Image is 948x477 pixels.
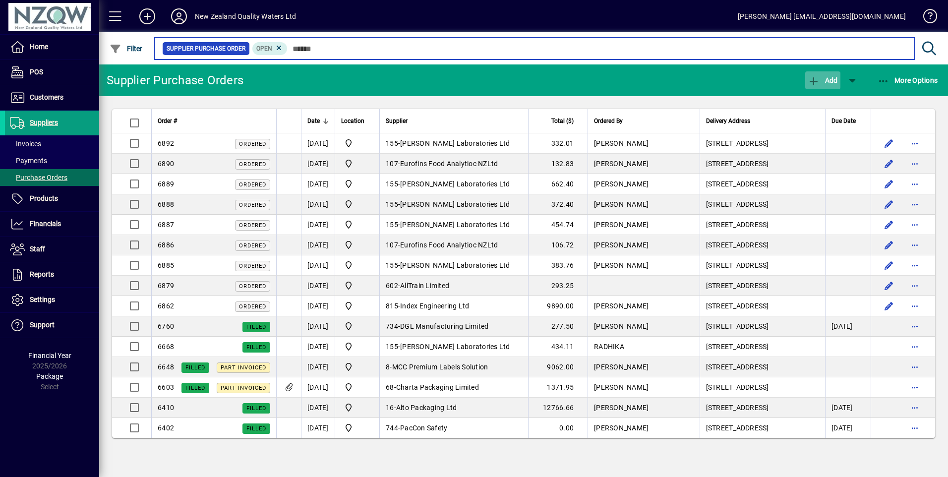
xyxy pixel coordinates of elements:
span: Domain Rd [341,341,373,353]
td: 434.11 [528,337,588,357]
button: More options [907,379,923,395]
td: [DATE] [301,276,335,296]
td: [STREET_ADDRESS] [700,418,825,438]
button: More options [907,257,923,273]
a: Staff [5,237,99,262]
span: 68 [386,383,394,391]
span: 16 [386,404,394,412]
button: More options [907,176,923,192]
a: Purchase Orders [5,169,99,186]
td: [STREET_ADDRESS] [700,255,825,276]
span: Index Engineering Ltd [400,302,469,310]
span: [PERSON_NAME] Laboratories Ltd [400,343,510,351]
td: - [379,154,528,174]
button: Edit [881,257,897,273]
span: 6885 [158,261,174,269]
span: Domain Rd [341,381,373,393]
span: [PERSON_NAME] Laboratories Ltd [400,180,510,188]
span: Customers [30,93,63,101]
td: - [379,398,528,418]
span: [PERSON_NAME] [594,200,649,208]
td: [DATE] [301,418,335,438]
span: Filter [110,45,143,53]
td: [STREET_ADDRESS] [700,215,825,235]
td: [DATE] [301,174,335,194]
span: Package [36,372,63,380]
span: 155 [386,200,398,208]
span: Domain Rd [341,137,373,149]
td: - [379,235,528,255]
a: Home [5,35,99,60]
span: [PERSON_NAME] [594,221,649,229]
span: [PERSON_NAME] Laboratories Ltd [400,200,510,208]
span: Alto Packaging Ltd [396,404,457,412]
span: [PERSON_NAME] Laboratories Ltd [400,139,510,147]
div: New Zealand Quality Waters Ltd [195,8,296,24]
span: 6410 [158,404,174,412]
button: More options [907,135,923,151]
span: Invoices [10,140,41,148]
a: Settings [5,288,99,312]
td: - [379,174,528,194]
span: 155 [386,261,398,269]
span: Ordered [239,303,266,310]
span: 6648 [158,363,174,371]
div: [PERSON_NAME] [EMAIL_ADDRESS][DOMAIN_NAME] [738,8,906,24]
td: [STREET_ADDRESS] [700,398,825,418]
button: Edit [881,278,897,294]
button: Profile [163,7,195,25]
span: [PERSON_NAME] [594,363,649,371]
span: Domain Rd [341,259,373,271]
td: 372.40 [528,194,588,215]
button: More options [907,339,923,355]
td: 383.76 [528,255,588,276]
td: [STREET_ADDRESS] [700,357,825,377]
td: [STREET_ADDRESS] [700,276,825,296]
span: Domain Rd [341,198,373,210]
span: Ordered [239,263,266,269]
button: More options [907,196,923,212]
span: 6892 [158,139,174,147]
button: More Options [875,71,941,89]
span: 6603 [158,383,174,391]
button: Edit [881,135,897,151]
span: Domain Rd [341,158,373,170]
td: - [379,255,528,276]
td: [STREET_ADDRESS] [700,154,825,174]
span: DGL Manufacturing Limited [400,322,488,330]
div: Supplier Purchase Orders [107,72,243,88]
span: Domain Rd [341,422,373,434]
button: More options [907,400,923,416]
button: Edit [881,298,897,314]
button: Add [805,71,840,89]
span: 6888 [158,200,174,208]
span: [PERSON_NAME] [594,160,649,168]
td: [STREET_ADDRESS] [700,235,825,255]
span: MCC Premium Labels Solution [392,363,488,371]
span: 8 [386,363,390,371]
div: Order # [158,116,270,126]
span: Total ($) [551,116,574,126]
td: [STREET_ADDRESS] [700,337,825,357]
td: 293.25 [528,276,588,296]
a: POS [5,60,99,85]
span: [PERSON_NAME] [594,404,649,412]
span: Domain Rd [341,219,373,231]
a: Invoices [5,135,99,152]
td: 0.00 [528,418,588,438]
span: [PERSON_NAME] [594,139,649,147]
td: - [379,316,528,337]
span: Order # [158,116,177,126]
button: Filter [107,40,145,58]
div: Due Date [831,116,865,126]
a: Support [5,313,99,338]
span: Domain Rd [341,178,373,190]
span: 6879 [158,282,174,290]
button: More options [907,359,923,375]
span: 6862 [158,302,174,310]
td: 277.50 [528,316,588,337]
td: 106.72 [528,235,588,255]
span: Filled [246,324,266,330]
span: 6886 [158,241,174,249]
span: Location [341,116,364,126]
